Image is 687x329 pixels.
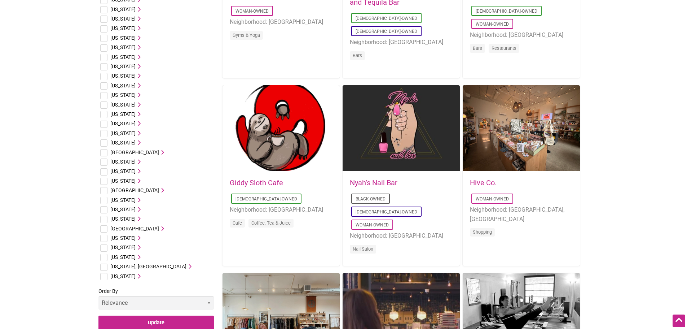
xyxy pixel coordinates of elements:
[476,196,509,202] a: Woman-Owned
[230,205,333,215] li: Neighborhood: [GEOGRAPHIC_DATA]
[110,83,136,88] span: [US_STATE]
[110,150,159,155] span: [GEOGRAPHIC_DATA]
[230,17,333,27] li: Neighborhood: [GEOGRAPHIC_DATA]
[353,53,362,58] a: Bars
[110,64,136,69] span: [US_STATE]
[98,287,214,316] label: Order By
[356,29,417,34] a: [DEMOGRAPHIC_DATA]-Owned
[230,178,283,187] a: Giddy Sloth Cafe
[110,54,136,60] span: [US_STATE]
[470,178,497,187] a: Hive Co.
[235,196,297,202] a: [DEMOGRAPHIC_DATA]-Owned
[473,46,482,51] a: Bars
[356,16,417,21] a: [DEMOGRAPHIC_DATA]-Owned
[110,226,159,231] span: [GEOGRAPHIC_DATA]
[110,7,136,12] span: [US_STATE]
[110,140,136,146] span: [US_STATE]
[356,222,389,228] a: Woman-Owned
[110,130,136,136] span: [US_STATE]
[110,92,136,98] span: [US_STATE]
[110,121,136,126] span: [US_STATE]
[110,244,136,250] span: [US_STATE]
[476,9,537,14] a: [DEMOGRAPHIC_DATA]-Owned
[233,220,242,226] a: Cafe
[251,220,291,226] a: Coffee, Tea & Juice
[110,44,136,50] span: [US_STATE]
[350,231,453,241] li: Neighborhood: [GEOGRAPHIC_DATA]
[110,207,136,212] span: [US_STATE]
[110,102,136,108] span: [US_STATE]
[353,246,373,252] a: Nail Salon
[110,235,136,241] span: [US_STATE]
[356,209,417,215] a: [DEMOGRAPHIC_DATA]-Owned
[356,196,386,202] a: Black-Owned
[350,178,397,187] a: Nyah’s Nail Bar
[350,38,453,47] li: Neighborhood: [GEOGRAPHIC_DATA]
[470,30,573,40] li: Neighborhood: [GEOGRAPHIC_DATA]
[476,22,509,27] a: Woman-Owned
[470,205,573,224] li: Neighborhood: [GEOGRAPHIC_DATA], [GEOGRAPHIC_DATA]
[110,216,136,222] span: [US_STATE]
[98,296,214,310] select: Order By
[110,197,136,203] span: [US_STATE]
[110,35,136,41] span: [US_STATE]
[233,33,260,38] a: Gyms & Yoga
[110,264,186,269] span: [US_STATE], [GEOGRAPHIC_DATA]
[110,16,136,22] span: [US_STATE]
[473,229,492,235] a: Shopping
[110,159,136,165] span: [US_STATE]
[110,73,136,79] span: [US_STATE]
[110,178,136,184] span: [US_STATE]
[110,254,136,260] span: [US_STATE]
[110,187,159,193] span: [GEOGRAPHIC_DATA]
[110,111,136,117] span: [US_STATE]
[110,273,136,279] span: [US_STATE]
[110,168,136,174] span: [US_STATE]
[673,315,685,327] div: Scroll Back to Top
[235,9,269,14] a: Woman-Owned
[110,25,136,31] span: [US_STATE]
[492,46,516,51] a: Restaurants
